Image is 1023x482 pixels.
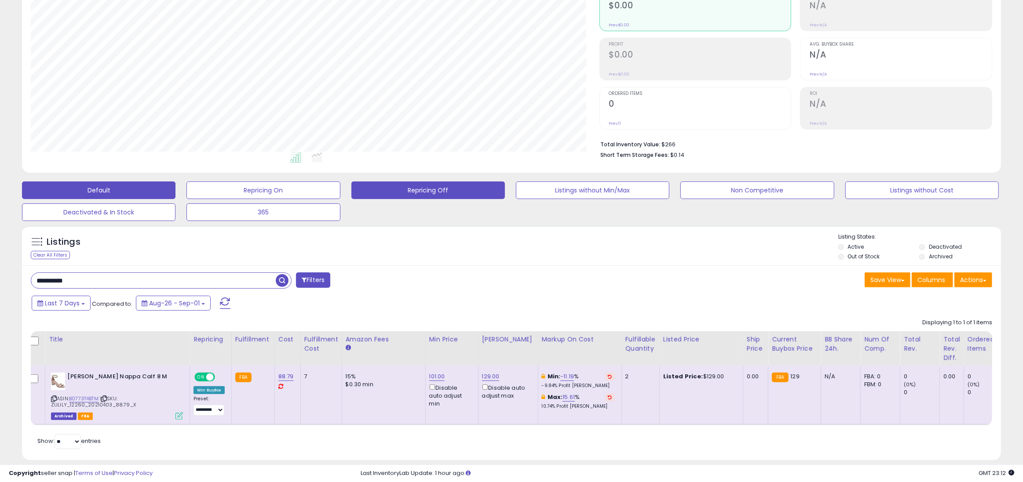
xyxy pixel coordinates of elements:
label: Out of Stock [848,253,880,260]
small: (0%) [904,381,916,388]
small: Prev: 0 [609,121,621,126]
div: Amazon Fees [346,335,422,344]
div: Fulfillable Quantity [625,335,656,353]
span: Aug-26 - Sep-01 [149,299,200,308]
button: Non Competitive [680,181,834,199]
a: 129.00 [482,372,500,381]
div: Cost [278,335,297,344]
div: Ordered Items [968,335,1000,353]
div: 15% [346,373,419,381]
div: $0.30 min [346,381,419,388]
button: Last 7 Days [32,296,91,311]
h2: N/A [810,50,992,62]
div: Current Buybox Price [772,335,817,353]
span: 2025-09-9 23:12 GMT [979,469,1014,477]
h5: Listings [47,236,80,248]
span: Columns [917,275,945,284]
button: Filters [296,272,330,288]
div: N/A [825,373,854,381]
small: Prev: N/A [810,121,827,126]
a: B0773T4BTM [69,395,99,402]
span: $0.14 [671,151,685,159]
span: Profit [609,42,791,47]
div: 7 [304,373,335,381]
b: [PERSON_NAME] Nappa Calf 8 M [67,373,174,383]
p: 10.74% Profit [PERSON_NAME] [542,403,615,410]
p: Listing States: [838,233,1001,241]
b: Max: [548,393,563,401]
span: Avg. Buybox Share [810,42,992,47]
label: Deactivated [929,243,962,250]
h2: $0.00 [609,50,791,62]
div: 2 [625,373,653,381]
small: FBA [772,373,788,382]
div: FBM: 0 [864,381,893,388]
div: [PERSON_NAME] [482,335,534,344]
p: -9.84% Profit [PERSON_NAME] [542,383,615,389]
span: Show: entries [37,437,101,445]
small: Prev: N/A [810,72,827,77]
button: Columns [912,272,953,287]
th: The percentage added to the cost of goods (COGS) that forms the calculator for Min & Max prices. [538,331,621,366]
div: Listed Price [663,335,739,344]
label: Archived [929,253,953,260]
div: Last InventoryLab Update: 1 hour ago. [361,469,1014,478]
small: FBA [235,373,252,382]
a: Terms of Use [75,469,113,477]
span: 129 [791,372,800,381]
div: 0.00 [943,373,957,381]
div: seller snap | | [9,469,153,478]
button: 365 [186,203,340,221]
span: | SKU: ZULILY_12260_20210403_88.79_X [51,395,136,408]
div: FBA: 0 [864,373,893,381]
h2: N/A [810,99,992,111]
div: Markup on Cost [542,335,618,344]
h2: $0.00 [609,0,791,12]
b: Short Term Storage Fees: [601,151,669,159]
div: Win BuyBox [194,386,225,394]
div: ASIN: [51,373,183,419]
span: ON [195,373,206,381]
button: Listings without Min/Max [516,181,669,199]
button: Aug-26 - Sep-01 [136,296,211,311]
button: Default [22,181,175,199]
div: Total Rev. Diff. [943,335,960,362]
span: OFF [214,373,228,381]
div: Total Rev. [904,335,936,353]
small: Prev: N/A [810,22,827,28]
a: 15.61 [563,393,575,402]
div: 0 [904,388,939,396]
small: Amazon Fees. [346,344,351,352]
div: 0 [904,373,939,381]
span: Compared to: [92,300,132,308]
div: Repricing [194,335,228,344]
span: ROI [810,91,992,96]
a: 101.00 [429,372,445,381]
b: Total Inventory Value: [601,141,661,148]
div: Num of Comp. [864,335,896,353]
span: Ordered Items [609,91,791,96]
span: Listings that have been deleted from Seller Central [51,413,77,420]
div: Fulfillment [235,335,271,344]
strong: Copyright [9,469,41,477]
div: BB Share 24h. [825,335,857,353]
div: Preset: [194,396,225,416]
div: Ship Price [747,335,764,353]
h2: N/A [810,0,992,12]
b: Listed Price: [663,372,703,381]
span: FBA [78,413,93,420]
small: Prev: $0.00 [609,72,630,77]
h2: 0 [609,99,791,111]
div: Disable auto adjust min [429,383,471,408]
div: % [542,373,615,389]
button: Repricing On [186,181,340,199]
div: 0.00 [747,373,761,381]
div: Clear All Filters [31,251,70,259]
div: Fulfillment Cost [304,335,338,353]
button: Actions [954,272,992,287]
a: -11.19 [560,372,574,381]
div: 0 [968,373,1003,381]
div: 0 [968,388,1003,396]
a: Privacy Policy [114,469,153,477]
small: Prev: $0.00 [609,22,630,28]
